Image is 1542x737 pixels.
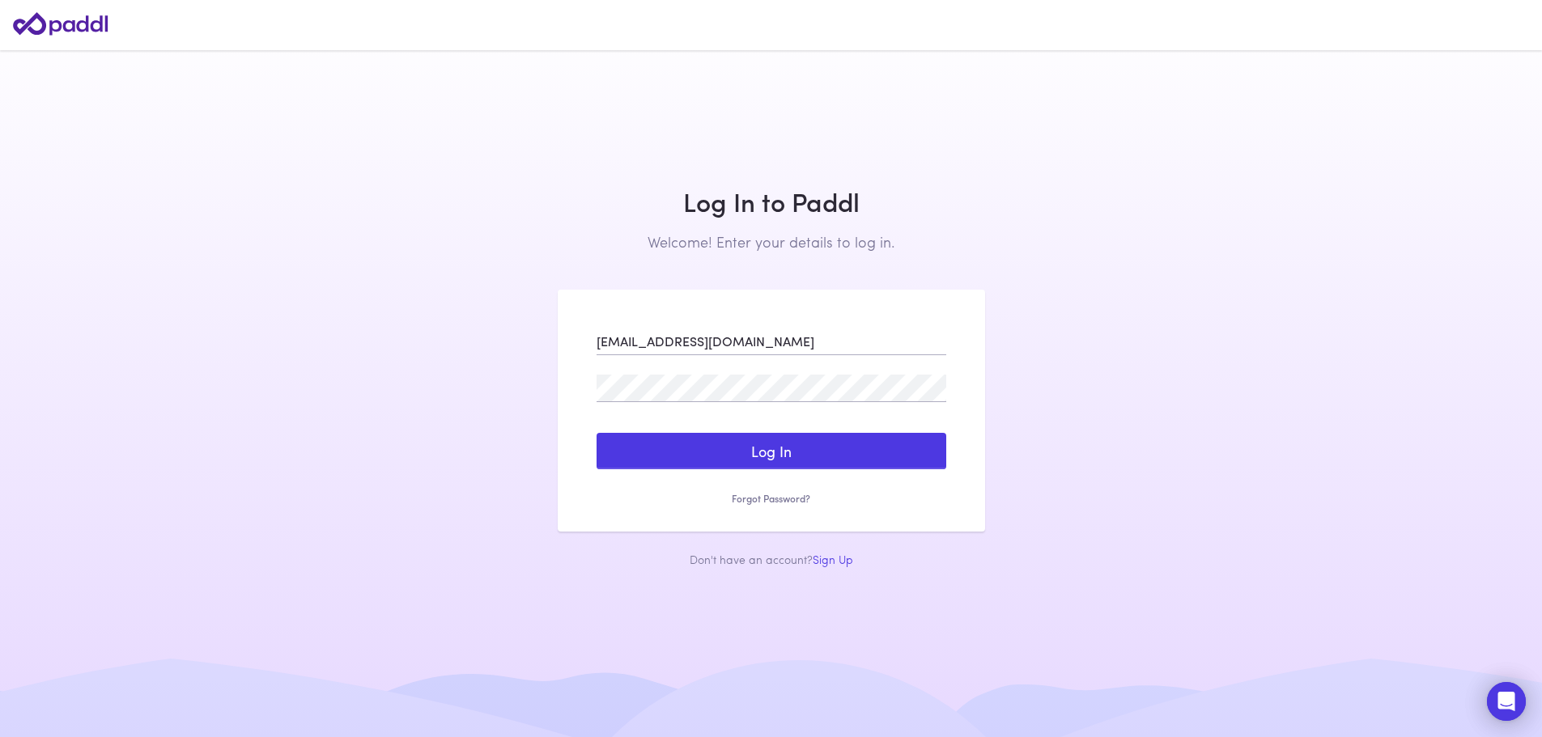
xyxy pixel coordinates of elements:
button: Log In [597,433,946,470]
div: Don't have an account? [558,551,985,567]
a: Sign Up [813,551,853,567]
h1: Log In to Paddl [558,186,985,217]
input: Enter your Email [597,328,946,355]
div: Open Intercom Messenger [1487,682,1526,721]
h2: Welcome! Enter your details to log in. [558,233,985,251]
a: Forgot Password? [597,492,946,506]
